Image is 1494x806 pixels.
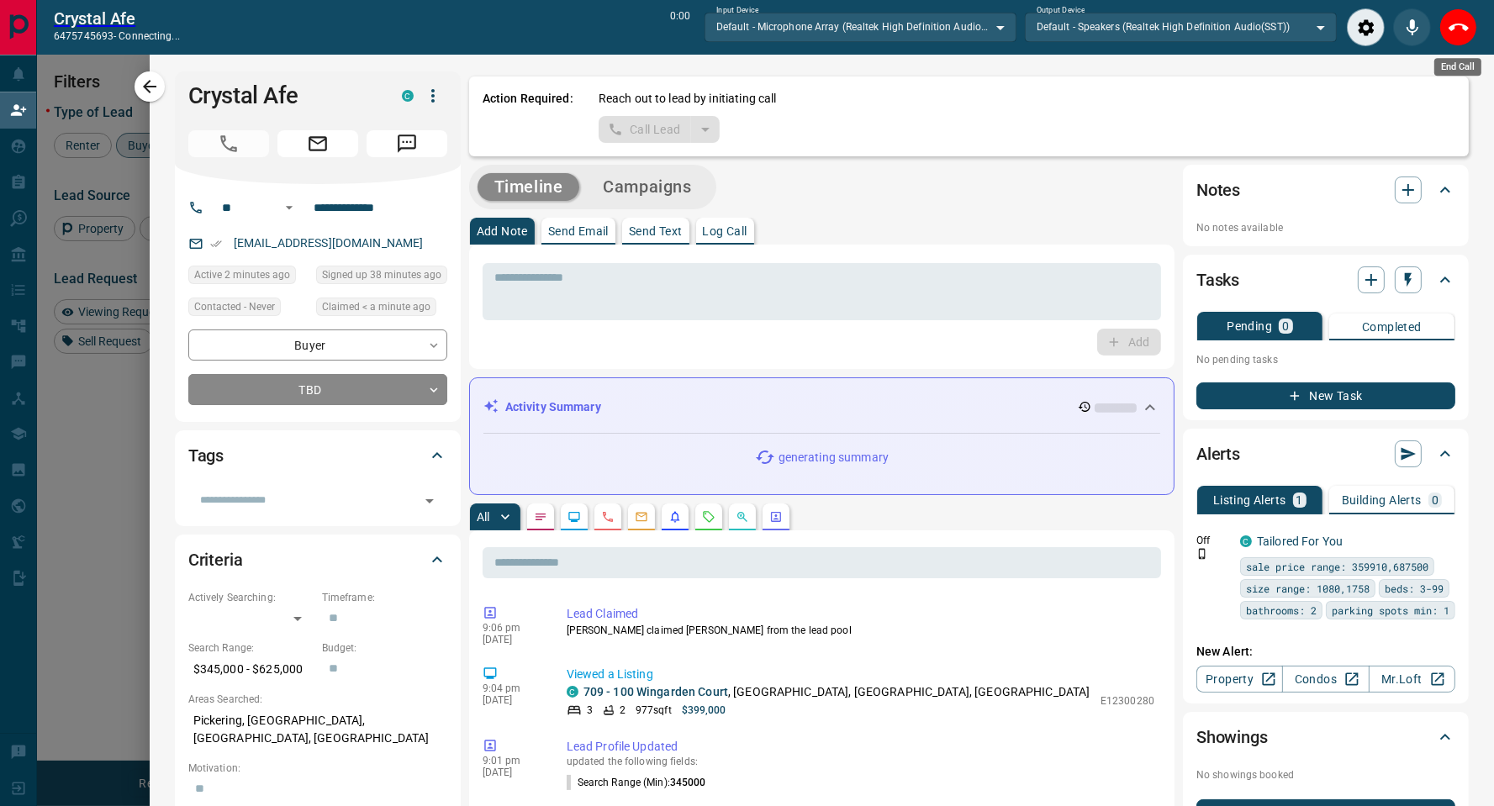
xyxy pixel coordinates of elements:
a: Mr.Loft [1369,666,1455,693]
a: Tailored For You [1257,535,1343,548]
p: 3 [587,703,593,718]
p: Actively Searching: [188,590,314,605]
svg: Lead Browsing Activity [568,510,581,524]
span: sale price range: 359910,687500 [1246,558,1428,575]
p: $345,000 - $625,000 [188,656,314,683]
button: Open [279,198,299,218]
h2: Tasks [1196,266,1239,293]
p: E12300280 [1101,693,1154,709]
svg: Listing Alerts [668,510,682,524]
p: 2 [620,703,626,718]
div: Mute [1393,8,1431,46]
p: Listing Alerts [1213,494,1286,506]
p: 9:01 pm [483,755,541,766]
p: Building Alerts [1342,494,1422,506]
div: Tasks [1196,260,1455,300]
button: Open [418,489,441,513]
p: Search Range: [188,640,314,656]
div: End Call [1434,58,1481,76]
p: , [GEOGRAPHIC_DATA], [GEOGRAPHIC_DATA], [GEOGRAPHIC_DATA] [583,683,1090,701]
p: No showings booked [1196,767,1455,782]
p: Lead Profile Updated [567,738,1154,756]
span: parking spots min: 1 [1332,602,1449,619]
span: connecting... [119,30,179,42]
span: bathrooms: 2 [1246,602,1317,619]
p: Areas Searched: [188,692,447,707]
svg: Opportunities [736,510,749,524]
div: condos.ca [1240,535,1252,547]
div: split button [599,116,721,143]
p: $399,000 [682,703,726,718]
div: End Call [1439,8,1477,46]
p: Pending [1227,320,1272,332]
div: condos.ca [567,686,578,698]
div: condos.ca [402,90,414,102]
svg: Agent Actions [769,510,783,524]
a: 709 - 100 Wingarden Court [583,685,728,698]
div: Tags [188,435,447,476]
span: Message [367,130,447,157]
p: [DATE] [483,634,541,645]
svg: Calls [601,510,615,524]
div: Showings [1196,717,1455,757]
div: Notes [1196,170,1455,210]
p: 6475745693 - [54,29,180,44]
div: Activity Summary [483,392,1160,423]
p: 1 [1296,494,1303,506]
span: size range: 1080,1758 [1246,580,1370,597]
svg: Push Notification Only [1196,548,1208,560]
h2: Showings [1196,724,1268,751]
a: Property [1196,666,1283,693]
div: Alerts [1196,434,1455,474]
span: beds: 3-99 [1385,580,1444,597]
div: Criteria [188,540,447,580]
label: Input Device [716,5,759,16]
h2: Notes [1196,176,1240,203]
span: Signed up 38 minutes ago [322,266,441,283]
p: Pickering, [GEOGRAPHIC_DATA], [GEOGRAPHIC_DATA], [GEOGRAPHIC_DATA] [188,707,447,752]
p: Budget: [322,640,447,656]
button: Campaigns [586,173,708,201]
h2: Tags [188,442,224,469]
p: 977 sqft [636,703,672,718]
span: Email [277,130,358,157]
span: Call [188,130,269,157]
p: Motivation: [188,761,447,776]
div: Default - Microphone Array (Realtek High Definition Audio(SST)) [705,13,1016,41]
p: Timeframe: [322,590,447,605]
div: Audio Settings [1347,8,1385,46]
p: New Alert: [1196,643,1455,661]
p: Completed [1362,321,1422,333]
p: [DATE] [483,694,541,706]
svg: Emails [635,510,648,524]
p: Lead Claimed [567,605,1154,623]
h2: Criteria [188,546,243,573]
a: [EMAIL_ADDRESS][DOMAIN_NAME] [234,236,424,250]
p: 0:00 [670,8,690,46]
button: Timeline [478,173,580,201]
h2: Crystal Afe [54,8,180,29]
p: 9:04 pm [483,682,541,694]
div: Sun Aug 17 2025 [316,298,447,321]
div: Default - Speakers (Realtek High Definition Audio(SST)) [1025,13,1337,41]
p: No notes available [1196,220,1455,235]
p: 0 [1432,494,1439,506]
div: Buyer [188,329,447,361]
p: No pending tasks [1196,347,1455,372]
p: Activity Summary [505,398,601,416]
p: generating summary [779,449,889,466]
h2: Alerts [1196,440,1240,467]
p: Action Required: [483,90,573,143]
p: All [477,511,490,523]
span: Contacted - Never [194,298,275,315]
svg: Notes [534,510,547,524]
p: Viewed a Listing [567,666,1154,683]
label: Output Device [1037,5,1085,16]
p: 0 [1282,320,1289,332]
p: Add Note [477,225,528,237]
p: Send Text [629,225,683,237]
span: Active 2 minutes ago [194,266,290,283]
div: Sun Aug 17 2025 [188,266,308,289]
p: [DATE] [483,766,541,778]
p: Search Range (Min) : [567,775,706,790]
